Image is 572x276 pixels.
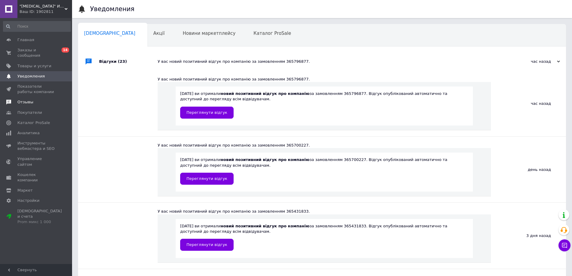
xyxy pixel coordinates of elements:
div: 3 дня назад [491,203,566,268]
span: Кошелек компании [17,172,56,183]
div: У вас новий позитивний відгук про компанію за замовленням 365796877. [158,59,500,64]
b: новий позитивний відгук про компанію [221,157,310,162]
span: Переглянути відгук [186,242,227,247]
div: [DATE] ви отримали за замовленням 365796877. Відгук опублікований автоматично та доступний до пер... [180,91,468,118]
div: Prom микс 1 000 [17,219,62,225]
span: Покупатели [17,110,42,115]
div: Ваш ID: 1902811 [20,9,72,14]
span: Главная [17,37,34,43]
span: Товары и услуги [17,63,51,69]
span: Каталог ProSale [253,31,291,36]
b: новий позитивний відгук про компанію [221,224,310,228]
span: Маркет [17,188,33,193]
div: У вас новий позитивний відгук про компанію за замовленням 365700227. [158,143,491,148]
span: Переглянути відгук [186,110,227,115]
div: [DATE] ви отримали за замовленням 365431833. Відгук опублікований автоматично та доступний до пер... [180,223,468,251]
span: [DEMOGRAPHIC_DATA] и счета [17,208,62,225]
div: У вас новий позитивний відгук про компанію за замовленням 365796877. [158,77,491,82]
span: Отзывы [17,99,33,105]
span: "BANAN" Интернет-магазин [20,4,65,9]
a: Переглянути відгук [180,107,234,119]
button: Чат с покупателем [558,239,570,251]
span: (23) [118,59,127,64]
span: Уведомления [17,74,45,79]
span: Управление сайтом [17,156,56,167]
span: Аналитика [17,130,40,136]
span: 14 [62,47,69,53]
span: Акції [153,31,165,36]
div: [DATE] ви отримали за замовленням 365700227. Відгук опублікований автоматично та доступний до пер... [180,157,468,184]
span: Переглянути відгук [186,176,227,181]
input: Поиск [3,21,71,32]
span: Новини маркетплейсу [183,31,235,36]
div: день назад [491,137,566,202]
div: час назад [491,71,566,136]
a: Переглянути відгук [180,239,234,251]
span: Инструменты вебмастера и SEO [17,141,56,151]
span: [DEMOGRAPHIC_DATA] [84,31,135,36]
div: У вас новий позитивний відгук про компанію за замовленням 365431833. [158,209,491,214]
span: Настройки [17,198,39,203]
div: час назад [500,59,560,64]
span: Показатели работы компании [17,84,56,95]
span: Заказы и сообщения [17,47,56,58]
div: Відгуки [99,53,158,71]
span: Каталог ProSale [17,120,50,126]
b: новий позитивний відгук про компанію [221,91,310,96]
a: Переглянути відгук [180,173,234,185]
h1: Уведомления [90,5,135,13]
